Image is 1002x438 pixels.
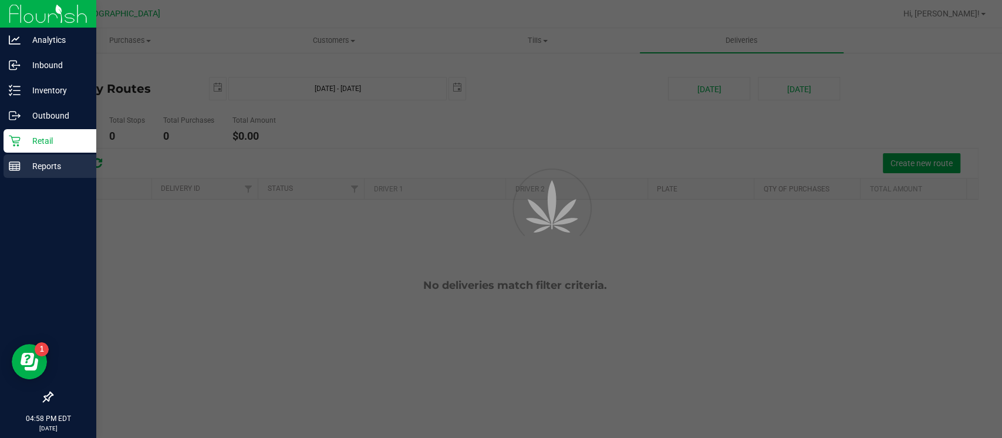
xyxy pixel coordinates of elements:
p: Inbound [21,58,91,72]
inline-svg: Analytics [9,34,21,46]
p: Reports [21,159,91,173]
p: Inventory [21,83,91,97]
inline-svg: Inventory [9,85,21,96]
inline-svg: Outbound [9,110,21,122]
p: 04:58 PM EDT [5,413,91,424]
p: Outbound [21,109,91,123]
p: Analytics [21,33,91,47]
p: Retail [21,134,91,148]
inline-svg: Retail [9,135,21,147]
iframe: Resource center unread badge [35,342,49,356]
inline-svg: Reports [9,160,21,172]
p: [DATE] [5,424,91,433]
inline-svg: Inbound [9,59,21,71]
iframe: Resource center [12,344,47,379]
